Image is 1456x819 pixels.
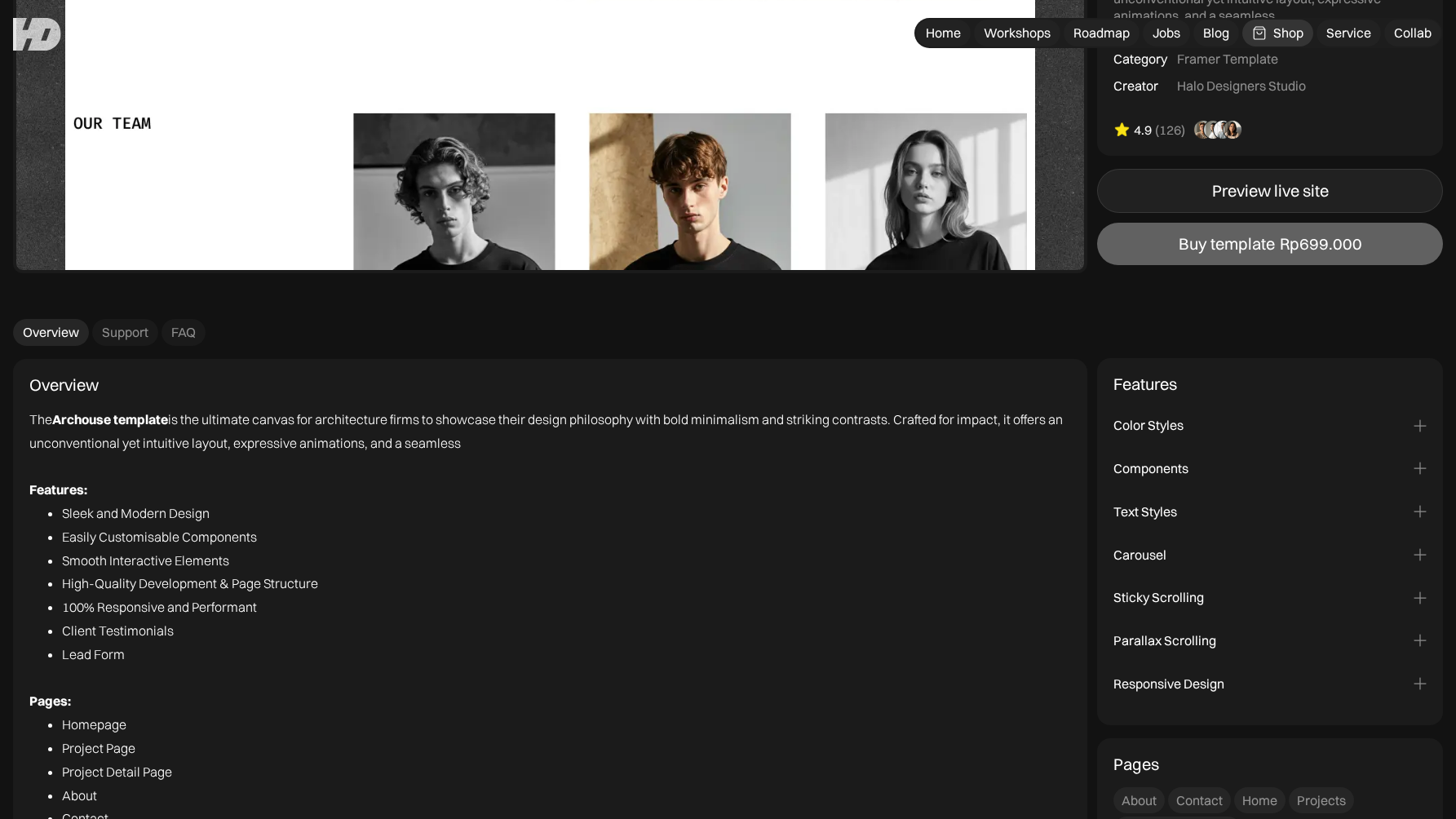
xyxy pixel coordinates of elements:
[984,24,1051,42] div: Workshops
[29,455,1071,479] p: ‍
[974,20,1060,46] a: Workshops
[1073,24,1130,42] div: Roadmap
[1153,24,1180,42] div: Jobs
[1176,792,1223,809] div: Contact
[1203,24,1229,42] div: Blog
[29,375,99,395] div: Overview
[23,324,79,341] div: Overview
[1193,20,1239,46] a: Blog
[1297,792,1346,809] div: Projects
[1113,77,1158,94] div: Creator
[62,713,1071,737] li: Homepage
[1177,77,1306,94] div: Halo Designers Studio
[1113,503,1177,520] div: Text Styles
[1384,20,1441,46] a: Collab
[1179,234,1275,254] div: Buy template
[102,324,148,341] div: Support
[1113,374,1177,394] div: Features
[916,20,971,46] a: Home
[1064,20,1140,46] a: Roadmap
[1113,755,1159,774] div: Pages
[1113,417,1184,434] div: Color Styles
[1113,51,1167,68] div: Category
[52,411,168,427] strong: Archouse template
[1134,122,1152,139] div: 4.9
[1317,20,1381,46] a: Service
[1280,234,1362,254] div: Rp699.000
[1113,547,1166,564] div: Carousel
[29,666,1071,690] p: ‍
[1242,20,1313,46] a: Shop
[1242,792,1277,809] div: Home
[1113,460,1188,477] div: Components
[29,481,87,498] strong: Features:
[1097,169,1443,213] a: Preview live site
[62,595,1071,619] li: 100% Responsive and Performant
[1143,20,1190,46] a: Jobs
[62,502,1071,525] li: Sleek and Modern Design
[1326,24,1371,42] div: Service
[926,24,961,42] div: Home
[1212,181,1329,201] div: Preview live site
[1113,632,1216,649] div: Parallax Scrolling
[62,525,1071,549] li: Easily Customisable Components
[29,408,1071,455] p: The is the ultimate canvas for architecture firms to showcase their design philosophy with bold m...
[62,643,1071,666] li: Lead Form
[1273,24,1303,42] div: Shop
[62,760,1071,784] li: Project Detail Page
[62,572,1071,595] li: High-Quality Development & Page Structure
[62,549,1071,573] li: Smooth Interactive Elements
[62,619,1071,643] li: Client Testimonials
[1113,675,1224,693] div: Responsive Design
[1122,792,1157,809] div: About
[1097,223,1443,265] a: Buy templateRp699.000
[62,784,1071,808] li: About
[1394,24,1432,42] div: Collab
[1177,51,1278,68] div: Framer Template
[62,737,1071,760] li: Project Page
[1155,122,1185,139] div: (126)
[171,324,196,341] div: FAQ
[1113,589,1204,606] div: Sticky Scrolling
[29,693,71,709] strong: Pages:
